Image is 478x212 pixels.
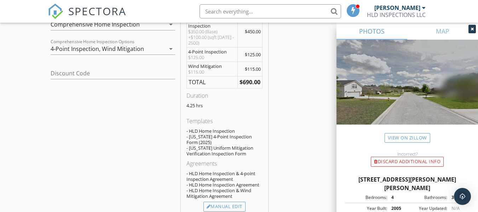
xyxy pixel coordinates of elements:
img: streetview [336,40,478,142]
span: $450.00 [245,28,261,35]
div: - [US_STATE] 4-Point Inspection Form (2025) [186,134,263,145]
div: Discard Additional info [371,157,444,167]
span: $125.00 [245,51,261,58]
div: [STREET_ADDRESS][PERSON_NAME][PERSON_NAME] [345,175,470,192]
div: Manual Edit [203,202,246,212]
a: View on Zillow [385,133,430,143]
div: Comprehensive Home Inspection [51,21,140,28]
div: Wind Mitigation [188,63,236,69]
div: 4-Point Inspection [188,49,236,55]
div: Wind Mitigation [102,46,144,52]
div: Comprehensive Home Inspection [188,17,236,29]
div: Open Intercom Messenger [454,188,471,205]
div: - HLD Home Inspection & Wind Mitigation Agreement [186,188,263,199]
input: Search everything... [200,4,341,18]
div: Bathrooms: [407,194,447,201]
a: SPECTORA [48,10,126,24]
img: The Best Home Inspection Software - Spectora [48,4,63,19]
span: $115.00 [245,66,261,72]
span: N/A [451,205,460,211]
div: - HLD Home Inspection Agreement [186,182,263,188]
div: - HLD Home Inspection [186,128,263,134]
div: Templates [186,117,263,125]
div: [PERSON_NAME] [374,4,420,11]
div: 4-Point Inspection, [51,46,100,52]
div: Agreements [186,159,263,168]
div: Incorrect? [336,151,478,157]
div: $350.00 (Base) +$100.00 (sqft [DATE] - 2500) [188,29,236,46]
p: 4.25 hrs [186,103,263,108]
a: MAP [407,23,478,40]
div: - HLD Home Inspection & 4-point Inspection Agreement [186,171,263,182]
div: 3 [447,194,467,201]
a: PHOTOS [336,23,407,40]
i: arrow_drop_down [167,45,175,53]
div: Bedrooms: [347,194,387,201]
td: TOTAL [186,76,237,88]
input: Discount Code [51,68,175,79]
div: Year Built: [347,205,387,212]
span: SPECTORA [68,4,126,18]
strong: $690.00 [240,78,260,86]
div: Duration [186,91,263,100]
div: 2005 [387,205,407,212]
div: $125.00 [188,55,236,60]
i: arrow_drop_down [167,20,175,29]
div: Year Updated: [407,205,447,212]
div: HLD INSPECTIONS LLC [367,11,426,18]
div: 4 [387,194,407,201]
div: - [US_STATE] Uniform Mitigation Verification Inspection Form [186,145,263,156]
div: $115.00 [188,69,236,75]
